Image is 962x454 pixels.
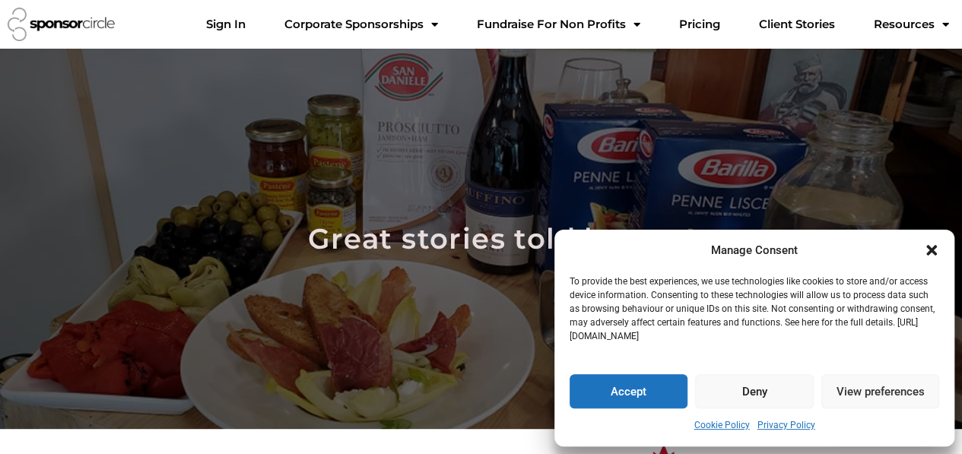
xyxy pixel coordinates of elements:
a: Corporate SponsorshipsMenu Toggle [271,9,449,40]
button: View preferences [821,374,939,408]
a: Privacy Policy [757,416,815,435]
nav: Menu [193,9,960,40]
button: Accept [570,374,687,408]
a: Client Stories [746,9,846,40]
div: Close dialogue [924,243,939,258]
p: To provide the best experiences, we use technologies like cookies to store and/or access device i... [570,275,938,343]
h2: Great stories told here [46,217,916,260]
a: Sign In [193,9,257,40]
a: Cookie Policy [694,416,750,435]
a: Pricing [666,9,732,40]
div: Manage Consent [711,241,798,260]
a: Resources [861,9,960,40]
button: Deny [695,374,813,408]
a: Fundraise For Non ProfitsMenu Toggle [464,9,652,40]
img: Sponsor Circle logo [8,8,115,41]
